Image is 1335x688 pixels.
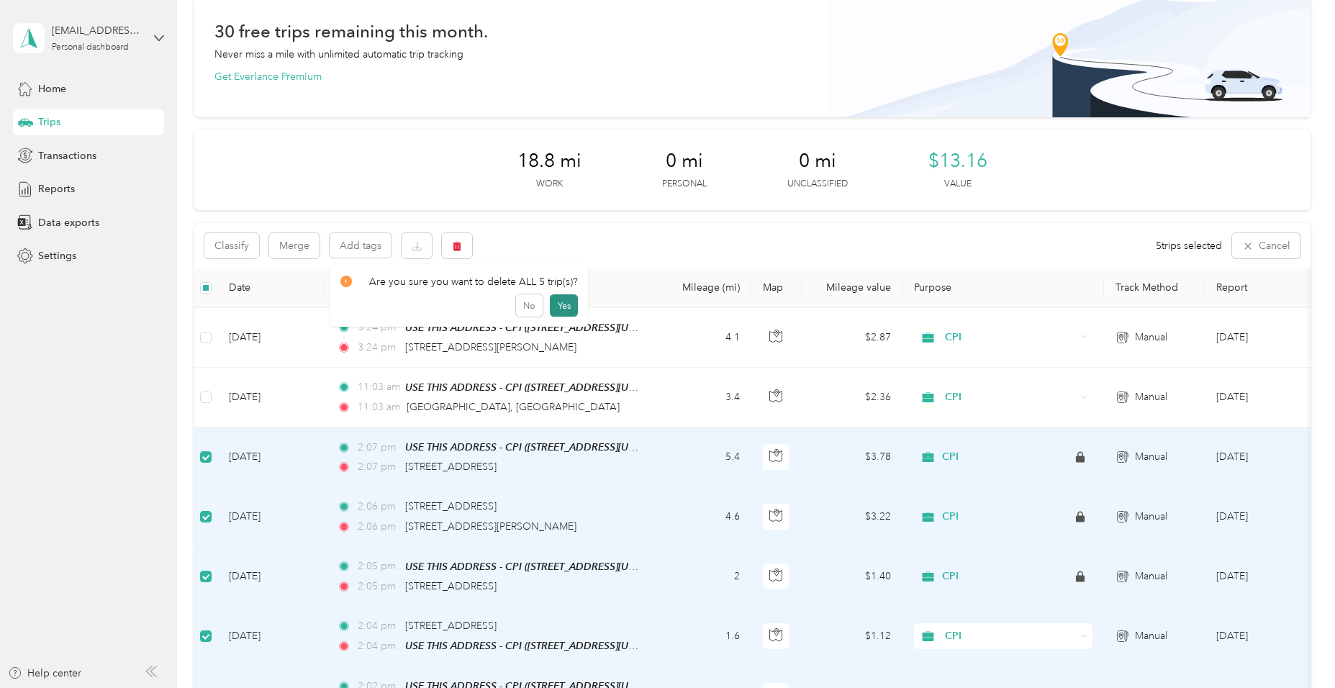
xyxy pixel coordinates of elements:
[358,440,399,456] span: 2:07 pm
[217,427,325,487] td: [DATE]
[217,487,325,546] td: [DATE]
[802,268,902,308] th: Mileage value
[1135,449,1167,465] span: Manual
[1135,389,1167,405] span: Manual
[751,268,802,308] th: Map
[358,499,399,515] span: 2:06 pm
[52,23,142,38] div: [EMAIL_ADDRESS][DOMAIN_NAME]
[662,178,707,191] p: Personal
[656,487,751,546] td: 4.6
[802,368,902,427] td: $2.36
[802,308,902,368] td: $2.87
[1135,628,1167,644] span: Manual
[787,178,848,191] p: Unclassified
[802,607,902,666] td: $1.12
[902,268,1104,308] th: Purpose
[217,368,325,427] td: [DATE]
[405,620,497,632] span: [STREET_ADDRESS]
[802,487,902,546] td: $3.22
[217,547,325,607] td: [DATE]
[405,580,497,592] span: [STREET_ADDRESS]
[38,148,96,163] span: Transactions
[802,427,902,487] td: $3.78
[38,215,99,230] span: Data exports
[38,81,66,96] span: Home
[799,150,836,173] span: 0 mi
[945,628,1077,644] span: CPI
[550,294,578,317] button: Yes
[405,341,576,353] span: [STREET_ADDRESS][PERSON_NAME]
[38,114,60,130] span: Trips
[214,24,488,39] h1: 30 free trips remaining this month.
[358,558,399,574] span: 2:05 pm
[1104,268,1205,308] th: Track Method
[1232,233,1300,258] button: Cancel
[656,308,751,368] td: 4.1
[405,381,671,394] span: USE THIS ADDRESS - CPI ([STREET_ADDRESS][US_STATE])
[358,379,399,395] span: 11:03 am
[942,570,959,583] span: CPI
[217,308,325,368] td: [DATE]
[656,607,751,666] td: 1.6
[944,178,972,191] p: Value
[1135,509,1167,525] span: Manual
[517,150,581,173] span: 18.8 mi
[217,607,325,666] td: [DATE]
[945,389,1077,405] span: CPI
[358,340,399,356] span: 3:24 pm
[656,427,751,487] td: 5.4
[945,330,1077,345] span: CPI
[358,618,399,634] span: 2:04 pm
[666,150,703,173] span: 0 mi
[407,401,620,413] span: [GEOGRAPHIC_DATA], [GEOGRAPHIC_DATA]
[942,451,959,463] span: CPI
[405,441,671,453] span: USE THIS ADDRESS - CPI ([STREET_ADDRESS][US_STATE])
[38,181,75,196] span: Reports
[405,561,671,573] span: USE THIS ADDRESS - CPI ([STREET_ADDRESS][US_STATE])
[802,547,902,607] td: $1.40
[358,579,399,594] span: 2:05 pm
[217,268,325,308] th: Date
[358,320,399,335] span: 3:24 pm
[358,638,399,654] span: 2:04 pm
[358,399,400,415] span: 11:03 am
[214,47,463,62] p: Never miss a mile with unlimited automatic trip tracking
[204,233,259,258] button: Classify
[325,268,656,308] th: Locations
[38,248,76,263] span: Settings
[269,233,320,258] button: Merge
[405,500,497,512] span: [STREET_ADDRESS]
[536,178,563,191] p: Work
[1254,607,1335,688] iframe: Everlance-gr Chat Button Frame
[656,547,751,607] td: 2
[516,294,543,317] button: No
[358,459,399,475] span: 2:07 pm
[405,461,497,473] span: [STREET_ADDRESS]
[8,666,81,681] button: Help center
[656,368,751,427] td: 3.4
[405,640,671,652] span: USE THIS ADDRESS - CPI ([STREET_ADDRESS][US_STATE])
[330,233,392,258] button: Add tags
[928,150,987,173] span: $13.16
[1156,238,1222,253] span: 5 trips selected
[214,69,322,84] button: Get Everlance Premium
[656,268,751,308] th: Mileage (mi)
[405,520,576,533] span: [STREET_ADDRESS][PERSON_NAME]
[1135,330,1167,345] span: Manual
[340,274,579,289] div: Are you sure you want to delete ALL 5 trip(s)?
[1135,569,1167,584] span: Manual
[405,322,671,334] span: USE THIS ADDRESS - CPI ([STREET_ADDRESS][US_STATE])
[358,519,399,535] span: 2:06 pm
[942,510,959,523] span: CPI
[52,43,129,52] div: Personal dashboard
